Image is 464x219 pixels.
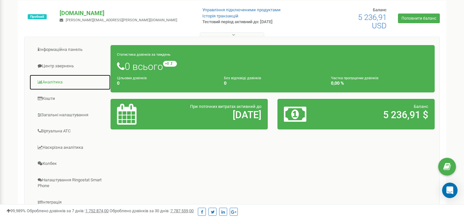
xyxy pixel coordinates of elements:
h4: 0 [117,81,214,86]
h1: 0 всього [117,61,428,72]
h4: 0,00 % [331,81,428,86]
span: Оброблено дзвінків за 7 днів : [27,208,109,213]
span: Пробний [28,14,47,19]
span: 99,989% [6,208,26,213]
div: Open Intercom Messenger [442,183,458,198]
p: Тестовий період активний до: [DATE] [202,19,299,25]
u: 7 787 559,00 [170,208,194,213]
a: Інформаційна панель [29,42,111,58]
small: Статистика дзвінків за тиждень [117,52,170,57]
small: Цільових дзвінків [117,76,147,80]
small: Без відповіді дзвінків [224,76,261,80]
a: Загальні налаштування [29,107,111,123]
a: Колбек [29,156,111,172]
p: [DOMAIN_NAME] [60,9,192,17]
span: Оброблено дзвінків за 30 днів : [110,208,194,213]
a: Інтеграція [29,195,111,210]
a: Кошти [29,91,111,107]
a: Віртуальна АТС [29,123,111,139]
span: При поточних витратах активний до [190,104,261,109]
span: [PERSON_NAME][EMAIL_ADDRESS][PERSON_NAME][DOMAIN_NAME] [66,18,177,22]
span: 5 236,91 USD [358,13,387,30]
a: Центр звернень [29,58,111,74]
a: Управління підключеними продуктами [202,7,281,12]
small: Частка пропущених дзвінків [331,76,378,80]
a: Історія транзакцій [202,14,238,18]
u: 1 752 874,00 [85,208,109,213]
a: Наскрізна аналітика [29,140,111,156]
h2: [DATE] [168,110,261,120]
a: Поповнити баланс [398,14,440,23]
small: +0 [163,61,177,67]
h2: 5 236,91 $ [335,110,428,120]
h4: 0 [224,81,321,86]
span: Баланс [414,104,428,109]
a: Аналiтика [29,74,111,90]
span: Баланс [373,7,387,12]
a: Налаштування Ringostat Smart Phone [29,172,111,194]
